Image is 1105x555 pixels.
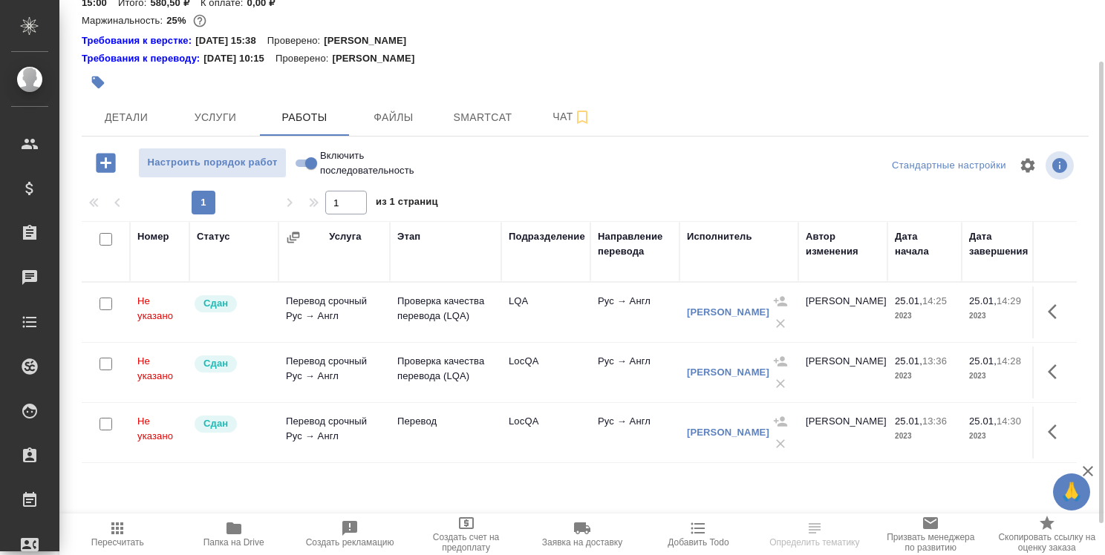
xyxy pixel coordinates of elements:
p: Маржинальность: [82,15,166,26]
span: Включить последовательность [320,148,414,178]
div: Менеджер проверил работу исполнителя, передает ее на следующий этап [193,294,271,314]
a: [PERSON_NAME] [687,427,769,438]
button: Скопировать ссылку на оценку заказа [989,513,1105,555]
p: Проверка качества перевода (LQA) [397,294,494,324]
p: 25.01, [895,295,922,306]
span: из 1 страниц [376,193,438,214]
span: Не указано [137,355,173,381]
button: Сгруппировать [286,230,301,245]
button: Здесь прячутся важные кнопки [1039,294,1075,329]
p: 14:30 [997,416,1021,427]
span: Настроить таблицу [1010,148,1046,183]
p: Сдан [203,416,228,431]
td: [PERSON_NAME] [798,286,887,338]
button: 438.00 RUB; [190,11,209,30]
p: 25.01, [969,295,997,306]
div: Этап [397,229,420,244]
p: [DATE] 10:15 [203,51,276,66]
p: Проверено: [267,33,325,48]
span: Настроить порядок работ [146,154,278,171]
p: 13:36 [922,416,947,427]
td: Перевод срочный Рус → Англ [278,286,390,338]
td: [PERSON_NAME] [798,347,887,398]
p: [PERSON_NAME] [332,51,426,66]
p: 2023 [895,309,954,324]
span: Не указано [137,416,173,441]
p: 2023 [969,369,1029,384]
p: 2023 [895,429,954,444]
p: Проверка качества перевода (LQA) [397,354,494,384]
span: Чат [536,108,607,126]
span: Не указано [137,295,173,321]
td: LocQA [501,347,590,398]
button: Создать счет на предоплату [408,513,524,555]
span: Определить тематику [769,537,859,548]
button: Призвать менеджера по развитию [873,513,988,555]
td: LQA [501,286,590,338]
span: Заявка на доставку [542,537,622,548]
td: Рус → Англ [590,286,679,338]
p: 13:36 [922,355,947,367]
span: Пересчитать [91,537,144,548]
span: Папка на Drive [203,537,264,548]
button: Добавить тэг [82,66,114,99]
button: Папка на Drive [175,513,291,555]
div: split button [888,154,1010,177]
span: Smartcat [447,108,518,127]
span: Призвать менеджера по развитию [881,532,979,553]
a: [PERSON_NAME] [687,306,769,318]
span: Детали [91,108,162,127]
span: Услуги [180,108,251,127]
p: Сдан [203,356,228,371]
div: Дата завершения [969,229,1029,259]
td: Рус → Англ [590,347,679,398]
div: Дата начала [895,229,954,259]
button: Здесь прячутся важные кнопки [1039,414,1075,450]
button: Добавить работу [85,148,126,178]
span: Работы [269,108,340,127]
p: 2023 [969,309,1029,324]
span: Файлы [358,108,429,127]
button: Создать рекламацию [292,513,408,555]
svg: Подписаться [573,108,591,126]
span: 🙏 [1059,476,1084,508]
div: Нажми, чтобы открыть папку с инструкцией [82,51,203,66]
p: Сдан [203,296,228,311]
button: Определить тематику [757,513,873,555]
button: Здесь прячутся важные кнопки [1039,354,1075,390]
p: 25% [166,15,189,26]
span: Посмотреть информацию [1046,151,1077,180]
p: 25.01, [969,355,997,367]
td: Перевод срочный Рус → Англ [278,347,390,398]
p: 14:25 [922,295,947,306]
div: Подразделение [509,229,585,244]
p: 25.01, [895,416,922,427]
span: Скопировать ссылку на оценку заказа [998,532,1096,553]
a: Требования к верстке: [82,33,195,48]
p: 2023 [895,369,954,384]
button: Заявка на доставку [524,513,640,555]
div: Направление перевода [598,229,672,259]
div: Менеджер проверил работу исполнителя, передает ее на следующий этап [193,354,271,374]
button: Добавить Todo [640,513,756,555]
p: [DATE] 15:38 [195,33,267,48]
div: Нажми, чтобы открыть папку с инструкцией [82,33,195,48]
td: LocQA [501,407,590,459]
span: Добавить Todo [668,537,728,548]
p: 25.01, [969,416,997,427]
span: Создать счет на предоплату [417,532,515,553]
div: Статус [197,229,230,244]
div: Номер [137,229,169,244]
p: 14:28 [997,355,1021,367]
p: 14:29 [997,295,1021,306]
p: [PERSON_NAME] [324,33,417,48]
div: Исполнитель [687,229,752,244]
p: Проверено: [276,51,333,66]
a: Требования к переводу: [82,51,203,66]
button: Пересчитать [59,513,175,555]
span: Создать рекламацию [306,537,394,548]
td: Перевод срочный Рус → Англ [278,407,390,459]
p: 2023 [969,429,1029,444]
a: [PERSON_NAME] [687,367,769,378]
div: Менеджер проверил работу исполнителя, передает ее на следующий этап [193,414,271,434]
